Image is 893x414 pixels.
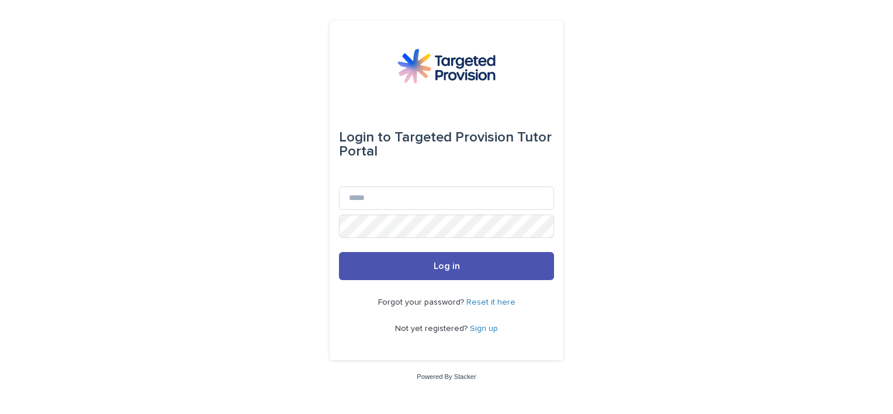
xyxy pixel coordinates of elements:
[378,298,466,306] span: Forgot your password?
[417,373,476,380] a: Powered By Stacker
[434,261,460,271] span: Log in
[339,121,554,168] div: Targeted Provision Tutor Portal
[395,325,470,333] span: Not yet registered?
[397,49,496,84] img: M5nRWzHhSzIhMunXDL62
[466,298,515,306] a: Reset it here
[339,252,554,280] button: Log in
[339,130,391,144] span: Login to
[470,325,498,333] a: Sign up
